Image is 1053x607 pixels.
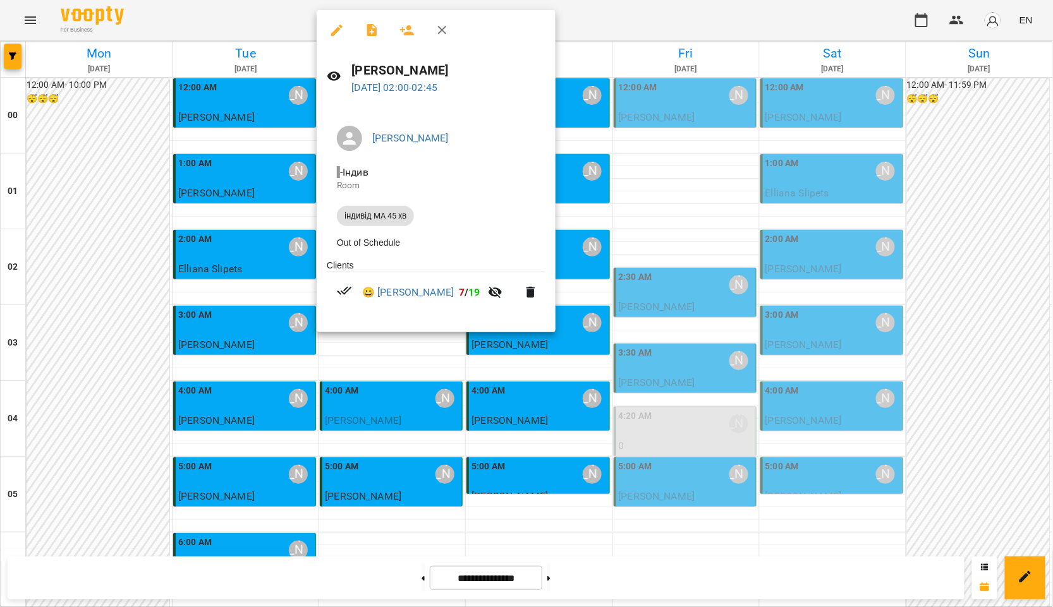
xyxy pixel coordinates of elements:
[372,132,449,144] a: [PERSON_NAME]
[337,210,414,222] span: індивід МА 45 хв
[327,259,545,318] ul: Clients
[337,179,535,192] p: Room
[352,81,438,93] a: [DATE] 02:00-02:45
[337,283,352,298] svg: Paid
[362,285,454,300] a: 😀 [PERSON_NAME]
[459,286,465,298] span: 7
[327,231,545,254] li: Out of Schedule
[459,286,480,298] b: /
[469,286,480,298] span: 19
[337,166,371,178] span: - Індив
[352,61,546,80] h6: [PERSON_NAME]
